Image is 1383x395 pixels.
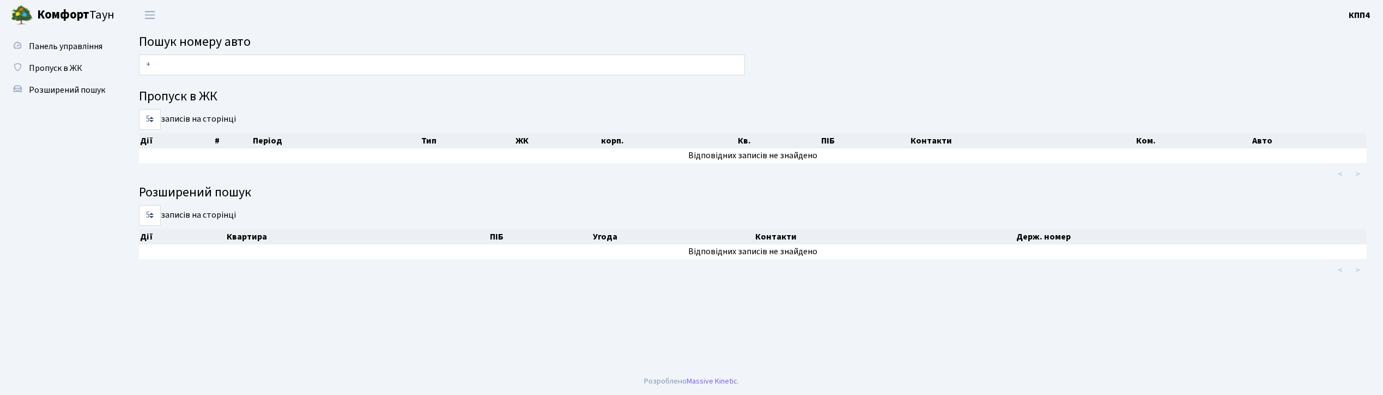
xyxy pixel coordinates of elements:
[37,6,114,25] span: Таун
[1015,229,1367,244] th: Держ. номер
[909,133,1135,148] th: Контакти
[139,185,1367,201] h4: Розширений пошук
[139,229,226,244] th: Дії
[139,109,236,130] label: записів на сторінці
[5,57,114,79] a: Пропуск в ЖК
[139,205,236,226] label: записів на сторінці
[139,55,745,75] input: Пошук
[136,6,163,24] button: Переключити навігацію
[1349,9,1370,22] a: КПП4
[514,133,600,148] th: ЖК
[139,244,1367,259] td: Відповідних записів не знайдено
[592,229,754,244] th: Угода
[139,32,251,51] span: Пошук номеру авто
[29,84,105,96] span: Розширений пошук
[29,62,82,74] span: Пропуск в ЖК
[754,229,1015,244] th: Контакти
[139,133,214,148] th: Дії
[1349,9,1370,21] b: КПП4
[139,89,1367,105] h4: Пропуск в ЖК
[489,229,592,244] th: ПІБ
[5,79,114,101] a: Розширений пошук
[600,133,737,148] th: корп.
[214,133,252,148] th: #
[737,133,820,148] th: Кв.
[1135,133,1252,148] th: Ком.
[139,205,161,226] select: записів на сторінці
[644,375,739,387] div: Розроблено .
[252,133,420,148] th: Період
[687,375,737,387] a: Massive Kinetic
[139,148,1367,163] td: Відповідних записів не знайдено
[11,4,33,26] img: logo.png
[139,109,161,130] select: записів на сторінці
[29,40,102,52] span: Панель управління
[820,133,909,148] th: ПІБ
[5,35,114,57] a: Панель управління
[37,6,89,23] b: Комфорт
[420,133,514,148] th: Тип
[226,229,489,244] th: Квартира
[1251,133,1367,148] th: Авто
